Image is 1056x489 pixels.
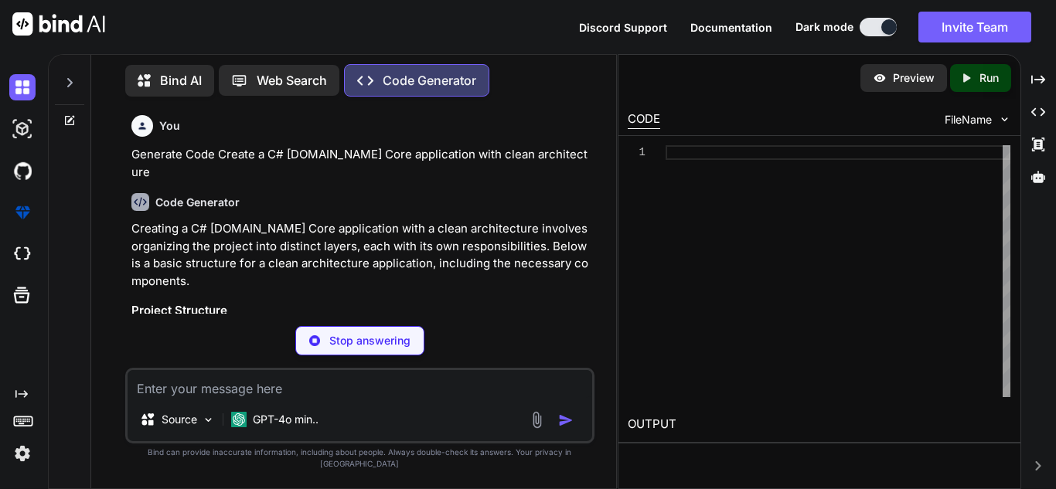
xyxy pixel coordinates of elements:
img: settings [9,440,36,467]
button: Invite Team [918,12,1031,42]
img: Pick Models [202,413,215,426]
p: Run [979,70,999,86]
h6: You [159,118,180,134]
div: CODE [628,110,660,129]
button: Discord Support [579,19,667,36]
h3: Project Structure [131,302,591,320]
h2: OUTPUT [618,406,1020,443]
p: Bind can provide inaccurate information, including about people. Always double-check its answers.... [125,447,594,470]
span: Discord Support [579,21,667,34]
img: Bind AI [12,12,105,36]
p: Stop answering [329,333,410,348]
p: Source [162,412,197,427]
h6: Code Generator [155,195,240,210]
img: premium [9,199,36,226]
img: GPT-4o mini [231,412,247,427]
button: Documentation [690,19,772,36]
div: 1 [628,145,646,160]
img: darkAi-studio [9,116,36,142]
img: cloudideIcon [9,241,36,267]
span: FileName [945,112,992,127]
span: Documentation [690,21,772,34]
p: Creating a C# [DOMAIN_NAME] Core application with a clean architecture involves organizing the pr... [131,220,591,290]
img: githubDark [9,158,36,184]
span: Dark mode [795,19,853,35]
img: preview [873,71,887,85]
p: Preview [893,70,935,86]
p: Web Search [257,71,327,90]
p: Bind AI [160,71,202,90]
p: Generate Code Create a C# [DOMAIN_NAME] Core application with clean architecture [131,146,591,181]
img: attachment [528,411,546,429]
p: GPT-4o min.. [253,412,319,427]
img: icon [558,413,574,428]
img: darkChat [9,74,36,100]
img: chevron down [998,113,1011,126]
p: Code Generator [383,71,476,90]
